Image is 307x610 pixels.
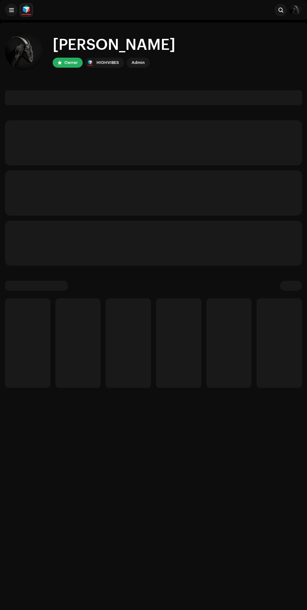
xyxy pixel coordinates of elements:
[64,59,78,66] div: Owner
[20,4,33,16] img: feab3aad-9b62-475c-8caf-26f15a9573ee
[289,4,302,16] img: 9673330d-687a-4d83-9b8b-16fcb02f7197
[86,59,94,66] img: feab3aad-9b62-475c-8caf-26f15a9573ee
[5,33,43,70] img: 9673330d-687a-4d83-9b8b-16fcb02f7197
[53,35,175,55] div: [PERSON_NAME]
[96,59,119,66] div: HIGHVIBES
[132,59,145,66] div: Admin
